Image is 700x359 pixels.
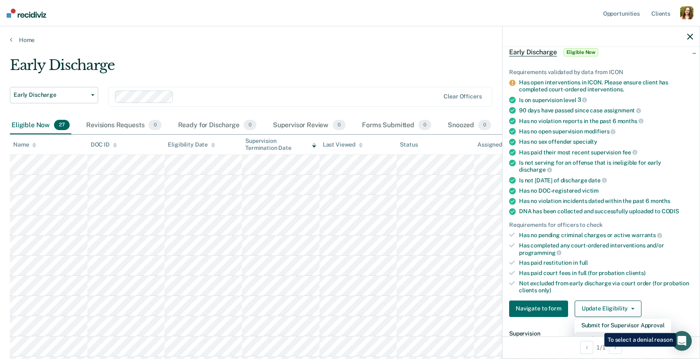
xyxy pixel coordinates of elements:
div: Status [400,141,418,148]
div: Open Intercom Messenger [672,331,692,351]
dt: Supervision [509,330,693,337]
div: Has paid restitution in [519,259,693,266]
div: Eligible Now [10,117,71,135]
div: Supervision Termination Date [245,138,316,152]
span: 0 [244,120,256,131]
div: Forms Submitted [360,117,433,135]
div: Has no violation incidents dated within the past 6 [519,198,693,205]
div: Has no sex offender [519,138,693,145]
span: 27 [54,120,70,131]
span: Eligible Now [564,48,599,56]
span: assignment [604,107,641,114]
div: Requirements for officers to check [509,221,693,228]
div: Name [13,141,36,148]
span: date [588,177,606,184]
div: Has completed any court-ordered interventions and/or [519,242,693,256]
div: Supervisor Review [271,117,348,135]
button: Update Eligibility [575,301,641,317]
div: Revisions Requests [85,117,163,135]
button: Navigate to form [509,301,568,317]
div: Last Viewed [323,141,363,148]
div: Requirements validated by data from ICON [509,69,693,76]
span: warrants [632,232,662,238]
div: 1 / 1 [503,336,700,358]
div: Is not [DATE] of discharge [519,177,693,184]
span: 0 [418,120,431,131]
div: 90 days have passed since case [519,107,693,114]
button: Submit for Supervisor Approval [575,319,671,332]
span: only) [538,287,551,294]
span: full [579,259,588,266]
span: programming [519,249,561,256]
span: modifiers [584,128,616,135]
span: Early Discharge [509,48,557,56]
span: 0 [333,120,345,131]
span: specialty [573,138,597,145]
div: Clear officers [444,93,482,100]
img: Recidiviz [7,9,46,18]
div: Has paid their most recent supervision [519,149,693,156]
div: Early DischargeEligible Now [503,39,700,65]
div: Has no violation reports in the past 6 [519,117,693,125]
span: months [618,118,644,124]
span: fee [622,149,637,156]
span: 3 [578,96,587,103]
span: 0 [478,120,491,131]
span: 0 [148,120,161,131]
button: Next Opportunity [609,341,622,354]
a: Navigate to form link [509,301,571,317]
button: Previous Opportunity [580,341,593,354]
div: Not excluded from early discharge via court order (for probation clients [519,280,693,294]
div: Eligibility Date [168,141,215,148]
span: CODIS [662,208,679,214]
div: Assigned to [477,141,516,148]
a: Home [10,36,690,44]
button: Mark as Ineligible [575,332,671,345]
div: Snoozed [446,117,493,135]
div: Has open interventions in ICON. Please ensure client has completed court-ordered interventions. [519,79,693,93]
span: Early Discharge [14,91,88,98]
div: Early Discharge [10,57,535,80]
div: Is not serving for an offense that is ineligible for early [519,159,693,173]
span: months [651,198,670,204]
div: Is on supervision level [519,96,693,104]
div: DNA has been collected and successfully uploaded to [519,208,693,215]
span: clients) [626,270,646,276]
div: Has paid court fees in full (for probation [519,270,693,277]
span: victim [582,187,599,194]
div: DOC ID [91,141,117,148]
div: Has no open supervision [519,128,693,135]
div: Has no DOC-registered [519,187,693,194]
div: Has no pending criminal charges or active [519,231,693,239]
span: discharge [519,166,552,173]
div: Ready for Discharge [176,117,258,135]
